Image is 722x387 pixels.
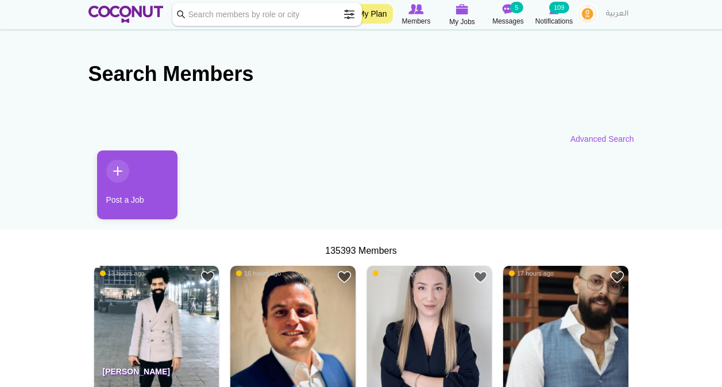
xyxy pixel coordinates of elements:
a: Add to Favourites [610,270,624,284]
small: 5 [510,2,523,13]
span: Members [401,16,430,27]
a: Notifications Notifications 109 [531,3,577,27]
a: Browse Members Members [393,3,439,27]
small: 109 [549,2,569,13]
a: Post a Job [97,150,177,219]
a: My Jobs My Jobs [439,3,485,28]
li: 1 / 1 [88,150,169,228]
img: Home [88,6,164,23]
a: My Plan [352,4,393,24]
span: 13 hours ago [100,269,145,277]
img: My Jobs [456,4,469,14]
h2: Search Members [88,60,634,88]
span: Notifications [535,16,573,27]
a: العربية [600,3,634,26]
a: Messages Messages 5 [485,3,531,27]
span: 16 hours ago [236,269,281,277]
a: Advanced Search [570,133,634,145]
img: Notifications [549,4,559,14]
img: Messages [503,4,514,14]
span: My Jobs [449,16,475,28]
span: Messages [492,16,524,27]
input: Search members by role or city [172,3,362,26]
a: Add to Favourites [337,270,352,284]
span: 17 hours ago [509,269,554,277]
a: Add to Favourites [200,270,215,284]
img: Browse Members [408,4,423,14]
div: 135393 Members [88,245,634,258]
span: 17 hours ago [373,269,418,277]
a: Add to Favourites [473,270,488,284]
